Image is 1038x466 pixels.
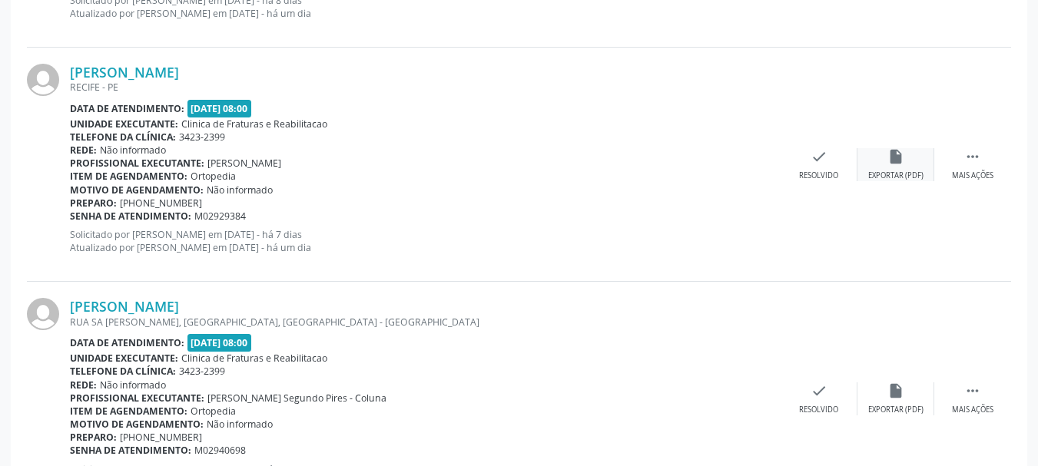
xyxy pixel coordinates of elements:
b: Item de agendamento: [70,405,187,418]
span: Não informado [207,418,273,431]
div: Mais ações [952,170,993,181]
b: Unidade executante: [70,352,178,365]
div: RECIFE - PE [70,81,781,94]
b: Item de agendamento: [70,170,187,183]
b: Unidade executante: [70,117,178,131]
span: [PHONE_NUMBER] [120,431,202,444]
b: Senha de atendimento: [70,210,191,223]
p: Solicitado por [PERSON_NAME] em [DATE] - há 7 dias Atualizado por [PERSON_NAME] em [DATE] - há um... [70,228,781,254]
b: Rede: [70,378,97,392]
span: [DATE] 08:00 [187,334,252,352]
a: [PERSON_NAME] [70,64,179,81]
b: Data de atendimento: [70,102,184,115]
b: Profissional executante: [70,392,204,405]
i: insert_drive_file [887,382,904,399]
span: Não informado [100,144,166,157]
b: Rede: [70,144,97,157]
i: check [811,382,827,399]
i: check [811,148,827,165]
i: insert_drive_file [887,148,904,165]
b: Data de atendimento: [70,336,184,349]
div: Mais ações [952,405,993,415]
span: [PERSON_NAME] [207,157,281,170]
i:  [964,382,981,399]
span: [PERSON_NAME] Segundo Pires - Coluna [207,392,386,405]
b: Motivo de agendamento: [70,183,204,197]
span: Ortopedia [191,405,236,418]
b: Profissional executante: [70,157,204,170]
span: Não informado [207,183,273,197]
a: [PERSON_NAME] [70,298,179,315]
span: M02940698 [194,444,246,457]
b: Preparo: [70,197,117,210]
b: Telefone da clínica: [70,365,176,378]
img: img [27,298,59,330]
img: img [27,64,59,96]
span: [DATE] 08:00 [187,100,252,117]
div: Exportar (PDF) [868,170,924,181]
span: Clinica de Fraturas e Reabilitacao [181,352,327,365]
div: Resolvido [799,170,838,181]
div: Resolvido [799,405,838,415]
span: Clinica de Fraturas e Reabilitacao [181,117,327,131]
span: Ortopedia [191,170,236,183]
span: M02929384 [194,210,246,223]
i:  [964,148,981,165]
div: Exportar (PDF) [868,405,924,415]
span: [PHONE_NUMBER] [120,197,202,210]
b: Senha de atendimento: [70,444,191,457]
b: Motivo de agendamento: [70,418,204,431]
span: Não informado [100,378,166,392]
span: 3423-2399 [179,365,225,378]
b: Preparo: [70,431,117,444]
span: 3423-2399 [179,131,225,144]
div: RUA SA [PERSON_NAME], [GEOGRAPHIC_DATA], [GEOGRAPHIC_DATA] - [GEOGRAPHIC_DATA] [70,316,781,329]
b: Telefone da clínica: [70,131,176,144]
